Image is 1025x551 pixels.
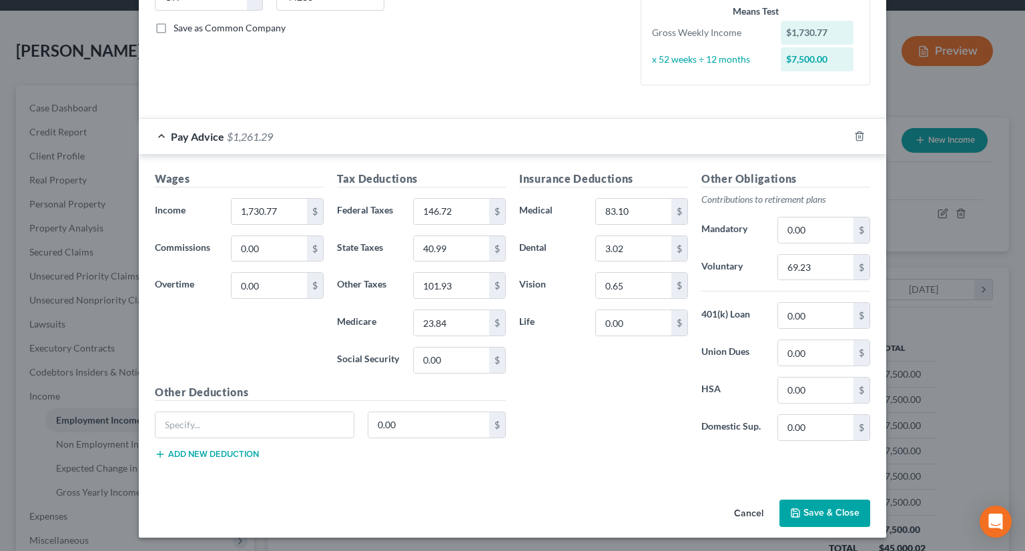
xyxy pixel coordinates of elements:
input: 0.00 [368,412,490,438]
input: 0.00 [778,255,853,280]
div: $ [489,310,505,336]
h5: Tax Deductions [337,171,506,187]
input: 0.00 [778,340,853,366]
div: Means Test [652,5,859,18]
h5: Other Deductions [155,384,506,401]
input: 0.00 [778,217,853,243]
label: Voluntary [695,254,771,281]
input: 0.00 [232,236,307,261]
button: Save & Close [779,500,870,528]
input: 0.00 [414,236,489,261]
label: State Taxes [330,235,406,262]
div: $1,730.77 [781,21,854,45]
input: 0.00 [778,303,853,328]
label: Medical [512,198,589,225]
h5: Wages [155,171,324,187]
label: Other Taxes [330,272,406,299]
div: $ [307,273,323,298]
label: Mandatory [695,217,771,243]
label: Dental [512,235,589,262]
div: $ [489,348,505,373]
div: $ [671,273,687,298]
div: $ [489,273,505,298]
div: $ [307,236,323,261]
div: x 52 weeks ÷ 12 months [645,53,774,66]
h5: Other Obligations [701,171,870,187]
div: $ [853,303,870,328]
div: Gross Weekly Income [645,26,774,39]
div: $ [853,415,870,440]
label: Life [512,310,589,336]
div: $ [489,236,505,261]
div: $ [853,378,870,403]
input: 0.00 [414,199,489,224]
input: 0.00 [414,273,489,298]
label: Overtime [148,272,224,299]
label: Union Dues [695,340,771,366]
label: Domestic Sup. [695,414,771,441]
input: 0.00 [596,199,671,224]
label: Medicare [330,310,406,336]
div: $ [853,255,870,280]
label: HSA [695,377,771,404]
input: Specify... [155,412,354,438]
label: 401(k) Loan [695,302,771,329]
h5: Insurance Deductions [519,171,688,187]
div: $ [489,199,505,224]
input: 0.00 [414,310,489,336]
div: $ [307,199,323,224]
input: 0.00 [232,273,307,298]
input: 0.00 [414,348,489,373]
input: 0.00 [778,415,853,440]
label: Federal Taxes [330,198,406,225]
button: Cancel [723,501,774,528]
span: Income [155,204,186,215]
div: $ [671,199,687,224]
span: Pay Advice [171,130,224,143]
div: $7,500.00 [781,47,854,71]
label: Commissions [148,235,224,262]
div: $ [671,310,687,336]
div: $ [489,412,505,438]
input: 0.00 [596,310,671,336]
label: Social Security [330,347,406,374]
div: Open Intercom Messenger [980,506,1012,538]
input: 0.00 [596,236,671,261]
p: Contributions to retirement plans [701,193,870,206]
input: 0.00 [596,273,671,298]
div: $ [853,340,870,366]
input: 0.00 [232,199,307,224]
button: Add new deduction [155,449,259,460]
div: $ [853,217,870,243]
span: Save as Common Company [174,22,286,33]
label: Vision [512,272,589,299]
input: 0.00 [778,378,853,403]
div: $ [671,236,687,261]
span: $1,261.29 [227,130,273,143]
